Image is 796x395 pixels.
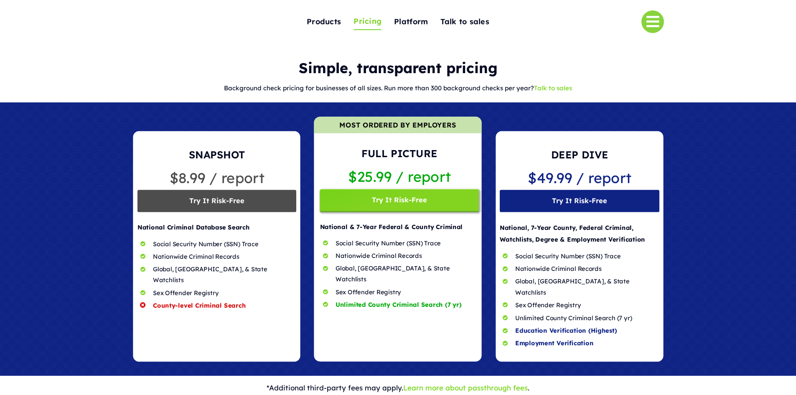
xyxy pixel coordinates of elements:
a: Talk to sales [440,13,489,31]
nav: One Page [265,1,531,43]
span: Products [307,15,341,28]
a: Fast Track Backgrounds Logo [136,11,230,20]
img: Fast Track Backgrounds Logo [136,12,230,31]
p: *Additional third-party fees may apply. . [132,382,664,394]
span: Background check pricing for businesses of all sizes. Run more than 300 background checks per year? [224,84,534,92]
a: Pricing [353,13,381,31]
a: Link to # [641,10,664,33]
a: Learn more about passthrough fees [403,383,528,392]
a: Talk to sales [534,84,572,92]
b: Simple, transparent pricing [299,59,498,77]
span: Talk to sales [440,15,489,28]
span: Pricing [353,15,381,28]
a: Platform [394,13,428,31]
span: Platform [394,15,428,28]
